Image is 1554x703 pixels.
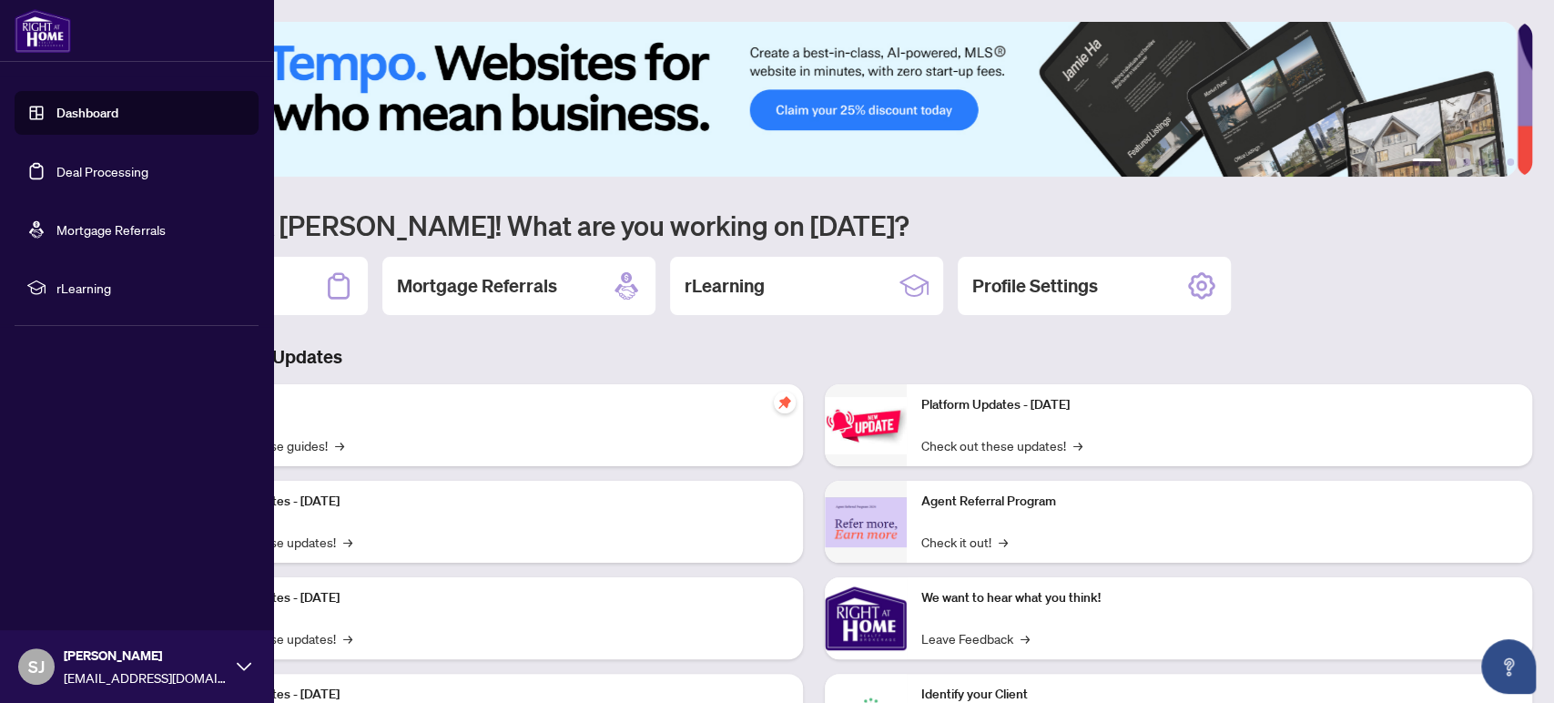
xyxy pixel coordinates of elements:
[825,577,907,659] img: We want to hear what you think!
[972,273,1098,299] h2: Profile Settings
[64,667,228,688] span: [EMAIL_ADDRESS][DOMAIN_NAME]
[335,435,344,455] span: →
[1463,158,1470,166] button: 3
[921,628,1030,648] a: Leave Feedback→
[921,532,1008,552] a: Check it out!→
[921,492,1518,512] p: Agent Referral Program
[1507,158,1514,166] button: 6
[1478,158,1485,166] button: 4
[56,163,148,179] a: Deal Processing
[95,22,1517,177] img: Slide 0
[191,492,788,512] p: Platform Updates - [DATE]
[56,278,246,298] span: rLearning
[1073,435,1082,455] span: →
[191,588,788,608] p: Platform Updates - [DATE]
[921,588,1518,608] p: We want to hear what you think!
[999,532,1008,552] span: →
[343,532,352,552] span: →
[774,392,796,413] span: pushpin
[397,273,557,299] h2: Mortgage Referrals
[15,9,71,53] img: logo
[685,273,765,299] h2: rLearning
[191,395,788,415] p: Self-Help
[1492,158,1499,166] button: 5
[95,208,1532,242] h1: Welcome back [PERSON_NAME]! What are you working on [DATE]?
[56,105,118,121] a: Dashboard
[56,221,166,238] a: Mortgage Referrals
[64,646,228,666] span: [PERSON_NAME]
[825,397,907,454] img: Platform Updates - June 23, 2025
[1412,158,1441,166] button: 1
[28,654,45,679] span: SJ
[1448,158,1456,166] button: 2
[921,395,1518,415] p: Platform Updates - [DATE]
[825,497,907,547] img: Agent Referral Program
[1481,639,1536,694] button: Open asap
[95,344,1532,370] h3: Brokerage & Industry Updates
[1021,628,1030,648] span: →
[921,435,1082,455] a: Check out these updates!→
[343,628,352,648] span: →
